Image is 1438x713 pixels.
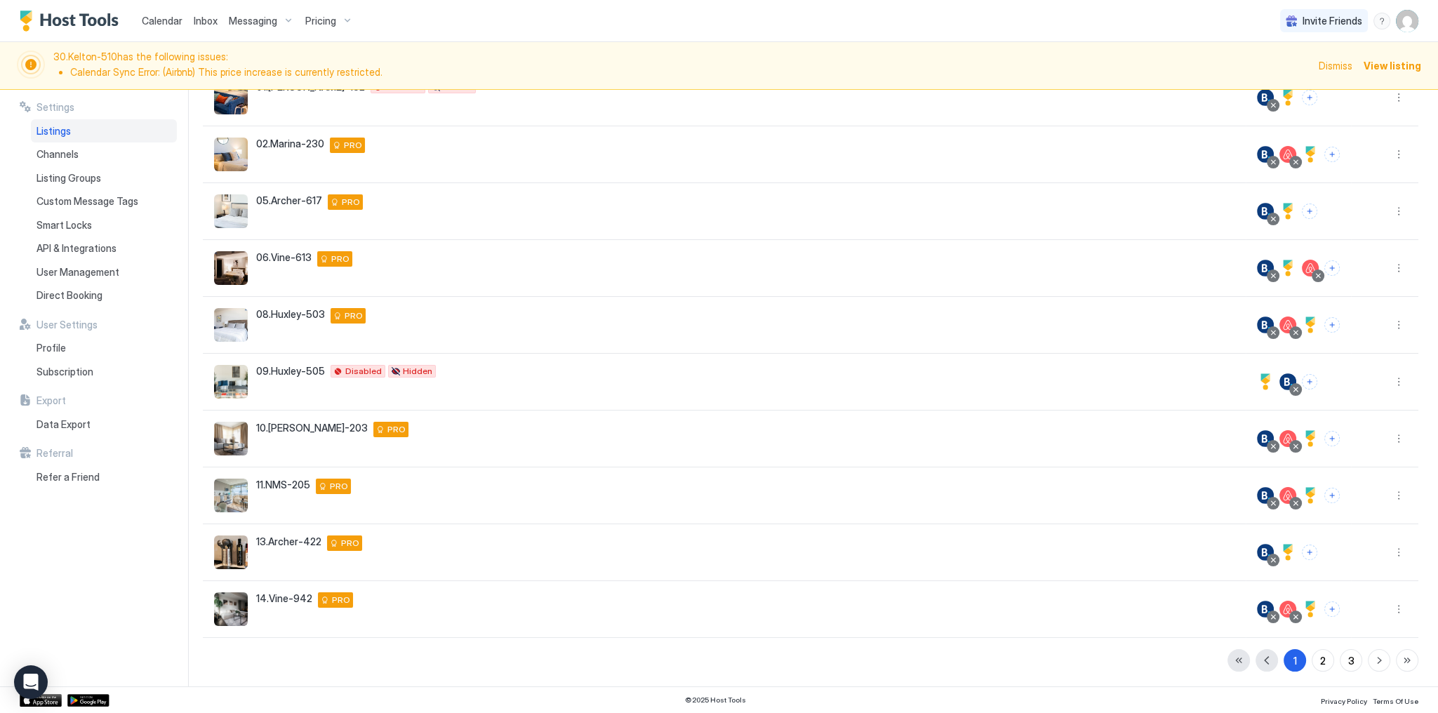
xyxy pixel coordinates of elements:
[70,66,1310,79] li: Calendar Sync Error: (Airbnb) This price increase is currently restricted.
[1390,316,1407,333] button: More options
[194,13,218,28] a: Inbox
[1321,697,1367,705] span: Privacy Policy
[342,196,360,208] span: PRO
[1373,13,1390,29] div: menu
[1364,58,1421,73] div: View listing
[214,308,248,342] div: listing image
[1340,649,1362,672] button: 3
[142,13,182,28] a: Calendar
[1390,146,1407,163] button: More options
[1324,317,1340,333] button: Connect channels
[1324,488,1340,503] button: Connect channels
[214,251,248,285] div: listing image
[67,694,109,707] a: Google Play Store
[1390,316,1407,333] div: menu
[36,242,116,255] span: API & Integrations
[1390,430,1407,447] button: More options
[341,537,359,549] span: PRO
[256,194,322,207] span: 05.Archer-617
[256,251,312,264] span: 06.Vine-613
[36,471,100,484] span: Refer a Friend
[31,336,177,360] a: Profile
[31,166,177,190] a: Listing Groups
[1324,601,1340,617] button: Connect channels
[1390,260,1407,276] div: menu
[1390,260,1407,276] button: More options
[214,422,248,455] div: listing image
[1302,545,1317,560] button: Connect channels
[1302,374,1317,389] button: Connect channels
[1390,373,1407,390] div: menu
[1324,431,1340,446] button: Connect channels
[1390,544,1407,561] button: More options
[36,125,71,138] span: Listings
[31,260,177,284] a: User Management
[1324,147,1340,162] button: Connect channels
[36,394,66,407] span: Export
[31,119,177,143] a: Listings
[36,266,119,279] span: User Management
[1319,58,1352,73] div: Dismiss
[256,365,325,378] span: 09.Huxley-505
[1390,146,1407,163] div: menu
[1390,544,1407,561] div: menu
[685,695,746,705] span: © 2025 Host Tools
[1293,653,1297,668] div: 1
[1348,653,1354,668] div: 3
[53,51,1310,81] span: 30.Kelton-510 has the following issues:
[1390,203,1407,220] button: More options
[214,535,248,569] div: listing image
[36,319,98,331] span: User Settings
[36,366,93,378] span: Subscription
[31,465,177,489] a: Refer a Friend
[1396,10,1418,32] div: User profile
[20,694,62,707] a: App Store
[214,138,248,171] div: listing image
[345,309,363,322] span: PRO
[1390,89,1407,106] button: More options
[31,189,177,213] a: Custom Message Tags
[36,219,92,232] span: Smart Locks
[36,342,66,354] span: Profile
[36,101,74,114] span: Settings
[36,195,138,208] span: Custom Message Tags
[214,81,248,114] div: listing image
[256,308,325,321] span: 08.Huxley-503
[1390,601,1407,618] div: menu
[14,665,48,699] div: Open Intercom Messenger
[1303,15,1362,27] span: Invite Friends
[305,15,336,27] span: Pricing
[36,148,79,161] span: Channels
[1390,89,1407,106] div: menu
[36,289,102,302] span: Direct Booking
[256,138,324,150] span: 02.Marina-230
[256,422,368,434] span: 10.[PERSON_NAME]-203
[1320,653,1326,668] div: 2
[20,11,125,32] a: Host Tools Logo
[1390,601,1407,618] button: More options
[1390,487,1407,504] button: More options
[31,142,177,166] a: Channels
[256,479,310,491] span: 11.NMS-205
[1302,90,1317,105] button: Connect channels
[1390,487,1407,504] div: menu
[256,535,321,548] span: 13.Archer-422
[1390,430,1407,447] div: menu
[1390,203,1407,220] div: menu
[142,15,182,27] span: Calendar
[194,15,218,27] span: Inbox
[1390,373,1407,390] button: More options
[1321,693,1367,707] a: Privacy Policy
[1302,204,1317,219] button: Connect channels
[214,479,248,512] div: listing image
[1373,697,1418,705] span: Terms Of Use
[36,172,101,185] span: Listing Groups
[36,447,73,460] span: Referral
[31,284,177,307] a: Direct Booking
[229,15,277,27] span: Messaging
[1312,649,1334,672] button: 2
